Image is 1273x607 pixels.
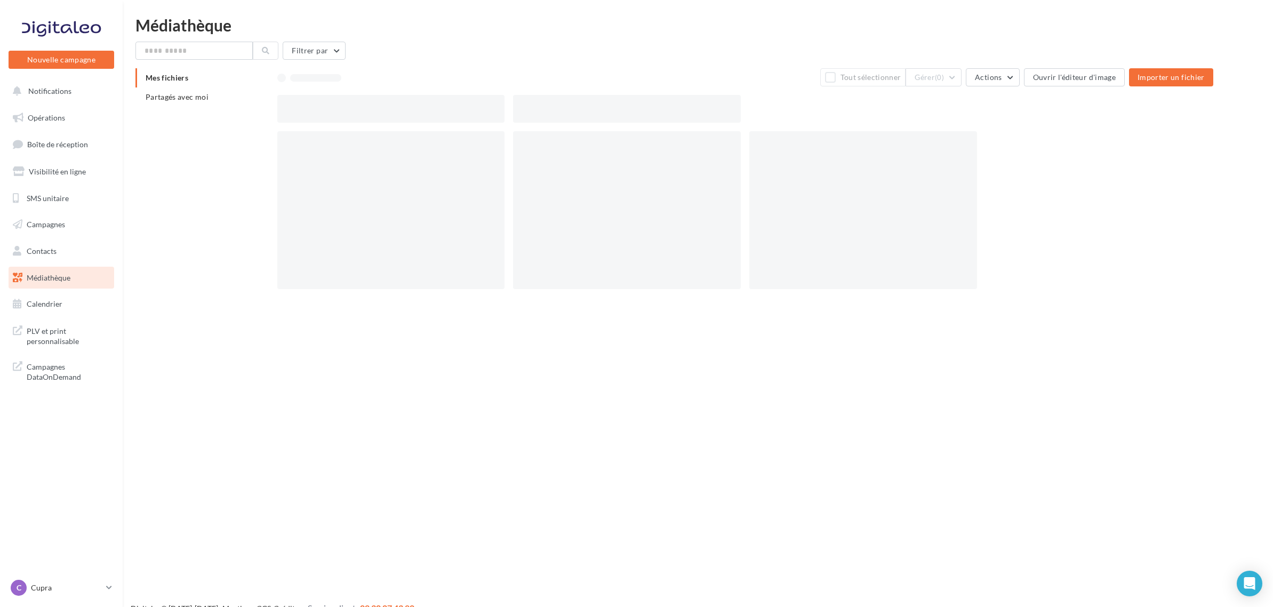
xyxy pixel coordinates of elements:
[1024,68,1125,86] button: Ouvrir l'éditeur d'image
[27,360,110,382] span: Campagnes DataOnDemand
[27,140,88,149] span: Boîte de réception
[6,320,116,351] a: PLV et print personnalisable
[146,73,188,82] span: Mes fichiers
[6,161,116,183] a: Visibilité en ligne
[17,582,21,593] span: C
[6,355,116,387] a: Campagnes DataOnDemand
[906,68,962,86] button: Gérer(0)
[31,582,102,593] p: Cupra
[6,187,116,210] a: SMS unitaire
[6,240,116,262] a: Contacts
[27,299,62,308] span: Calendrier
[935,73,944,82] span: (0)
[28,86,71,95] span: Notifications
[135,17,1260,33] div: Médiathèque
[1129,68,1213,86] button: Importer un fichier
[6,133,116,156] a: Boîte de réception
[146,92,209,101] span: Partagés avec moi
[966,68,1019,86] button: Actions
[27,246,57,255] span: Contacts
[6,267,116,289] a: Médiathèque
[9,51,114,69] button: Nouvelle campagne
[27,193,69,202] span: SMS unitaire
[29,167,86,176] span: Visibilité en ligne
[975,73,1002,82] span: Actions
[27,220,65,229] span: Campagnes
[6,80,112,102] button: Notifications
[27,273,70,282] span: Médiathèque
[9,578,114,598] a: C Cupra
[6,213,116,236] a: Campagnes
[28,113,65,122] span: Opérations
[1237,571,1262,596] div: Open Intercom Messenger
[1138,73,1205,82] span: Importer un fichier
[283,42,346,60] button: Filtrer par
[6,107,116,129] a: Opérations
[820,68,906,86] button: Tout sélectionner
[27,324,110,347] span: PLV et print personnalisable
[6,293,116,315] a: Calendrier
